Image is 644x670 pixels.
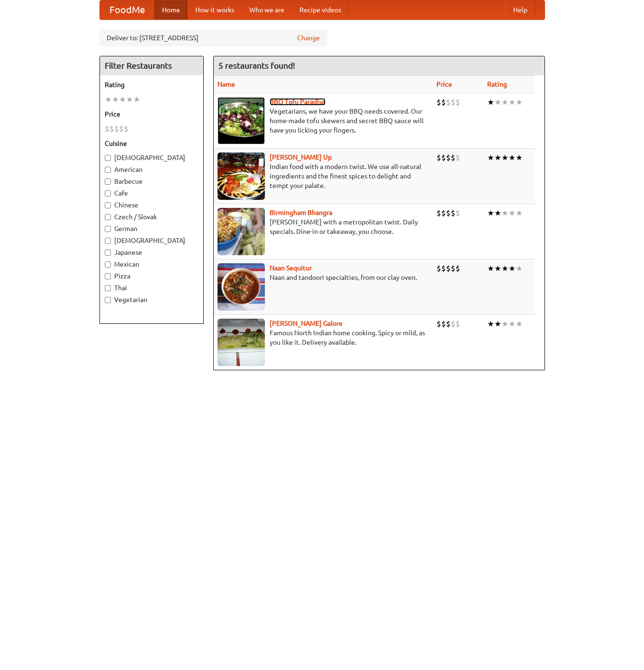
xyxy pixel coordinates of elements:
[487,80,507,88] a: Rating
[436,319,441,329] li: $
[126,94,133,105] li: ★
[105,226,111,232] input: German
[487,97,494,107] li: ★
[501,319,508,329] li: ★
[516,263,523,274] li: ★
[441,208,446,218] li: $
[105,214,111,220] input: Czech / Slovak
[506,0,535,19] a: Help
[105,283,199,293] label: Thai
[105,285,111,291] input: Thai
[436,97,441,107] li: $
[105,139,199,148] h5: Cuisine
[270,98,326,106] a: BBQ Tofu Paradise
[105,248,199,257] label: Japanese
[455,97,460,107] li: $
[446,208,451,218] li: $
[105,167,111,173] input: American
[436,208,441,218] li: $
[124,124,128,134] li: $
[494,97,501,107] li: ★
[451,152,455,163] li: $
[436,80,452,88] a: Price
[270,320,343,327] b: [PERSON_NAME] Galore
[441,152,446,163] li: $
[436,152,441,163] li: $
[105,179,111,185] input: Barbecue
[218,80,235,88] a: Name
[487,152,494,163] li: ★
[270,209,332,216] a: Birmingham Bhangra
[516,319,523,329] li: ★
[494,208,501,218] li: ★
[218,328,429,347] p: Famous North Indian home cooking. Spicy or mild, as you like it. Delivery available.
[218,107,429,135] p: Vegetarians, we have your BBQ needs covered. Our home-made tofu skewers and secret BBQ sauce will...
[436,263,441,274] li: $
[451,319,455,329] li: $
[508,208,516,218] li: ★
[105,153,199,162] label: [DEMOGRAPHIC_DATA]
[119,94,126,105] li: ★
[114,124,119,134] li: $
[218,208,265,255] img: bhangra.jpg
[105,212,199,222] label: Czech / Slovak
[508,263,516,274] li: ★
[446,263,451,274] li: $
[154,0,188,19] a: Home
[105,238,111,244] input: [DEMOGRAPHIC_DATA]
[218,263,265,311] img: naansequitur.jpg
[188,0,242,19] a: How it works
[455,208,460,218] li: $
[516,152,523,163] li: ★
[218,273,429,282] p: Naan and tandoori specialties, from our clay oven.
[105,202,111,208] input: Chinese
[105,250,111,256] input: Japanese
[100,56,203,75] h4: Filter Restaurants
[441,97,446,107] li: $
[441,263,446,274] li: $
[270,153,332,161] a: [PERSON_NAME] Up
[218,217,429,236] p: [PERSON_NAME] with a metropolitan twist. Daily specials. Dine-in or takeaway, you choose.
[100,29,327,46] div: Deliver to: [STREET_ADDRESS]
[508,319,516,329] li: ★
[218,61,295,70] ng-pluralize: 5 restaurants found!
[109,124,114,134] li: $
[105,155,111,161] input: [DEMOGRAPHIC_DATA]
[508,152,516,163] li: ★
[105,261,111,268] input: Mexican
[494,263,501,274] li: ★
[501,263,508,274] li: ★
[292,0,349,19] a: Recipe videos
[119,124,124,134] li: $
[133,94,140,105] li: ★
[501,97,508,107] li: ★
[487,263,494,274] li: ★
[451,208,455,218] li: $
[516,208,523,218] li: ★
[218,162,429,190] p: Indian food with a modern twist. We use all-natural ingredients and the finest spices to delight ...
[105,124,109,134] li: $
[501,208,508,218] li: ★
[270,264,312,272] a: Naan Sequitur
[441,319,446,329] li: $
[105,188,199,198] label: Cafe
[105,273,111,279] input: Pizza
[242,0,292,19] a: Who we are
[516,97,523,107] li: ★
[501,152,508,163] li: ★
[105,295,199,304] label: Vegetarian
[105,94,112,105] li: ★
[487,208,494,218] li: ★
[455,152,460,163] li: $
[297,33,320,43] a: Change
[446,152,451,163] li: $
[105,200,199,210] label: Chinese
[100,0,154,19] a: FoodMe
[105,177,199,186] label: Barbecue
[105,236,199,245] label: [DEMOGRAPHIC_DATA]
[105,80,199,89] h5: Rating
[451,263,455,274] li: $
